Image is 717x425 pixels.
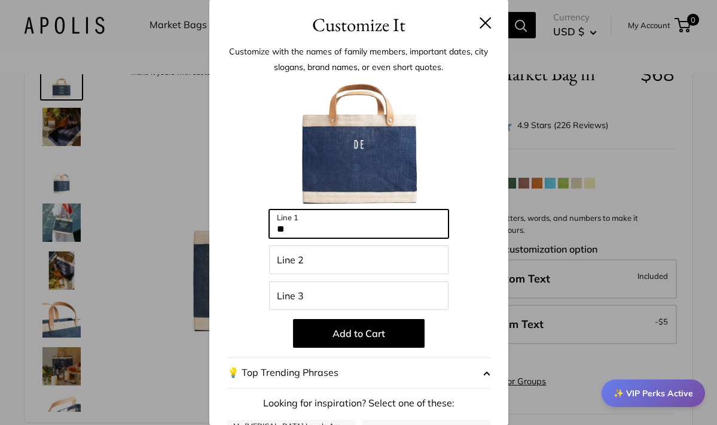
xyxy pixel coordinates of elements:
button: 💡 Top Trending Phrases [227,357,490,388]
img: customizer-prod [293,78,425,210]
h3: Customize It [227,11,490,39]
div: ✨ VIP Perks Active [602,380,705,407]
button: Add to Cart [293,319,425,348]
p: Looking for inspiration? Select one of these: [227,394,490,412]
p: Customize with the names of family members, important dates, city slogans, brand names, or even s... [227,44,490,75]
